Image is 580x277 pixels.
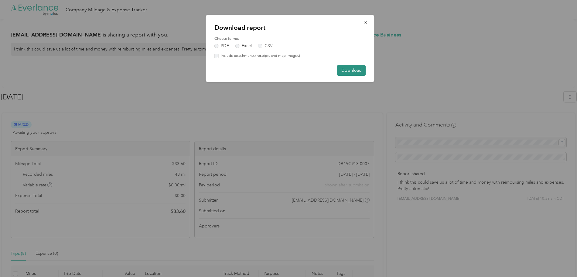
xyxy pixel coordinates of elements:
[214,44,229,48] label: PDF
[219,53,300,59] label: Include attachments (receipts and map images)
[235,44,252,48] label: Excel
[214,23,366,32] p: Download report
[258,44,273,48] label: CSV
[214,36,366,42] label: Choose format
[337,65,366,76] button: Download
